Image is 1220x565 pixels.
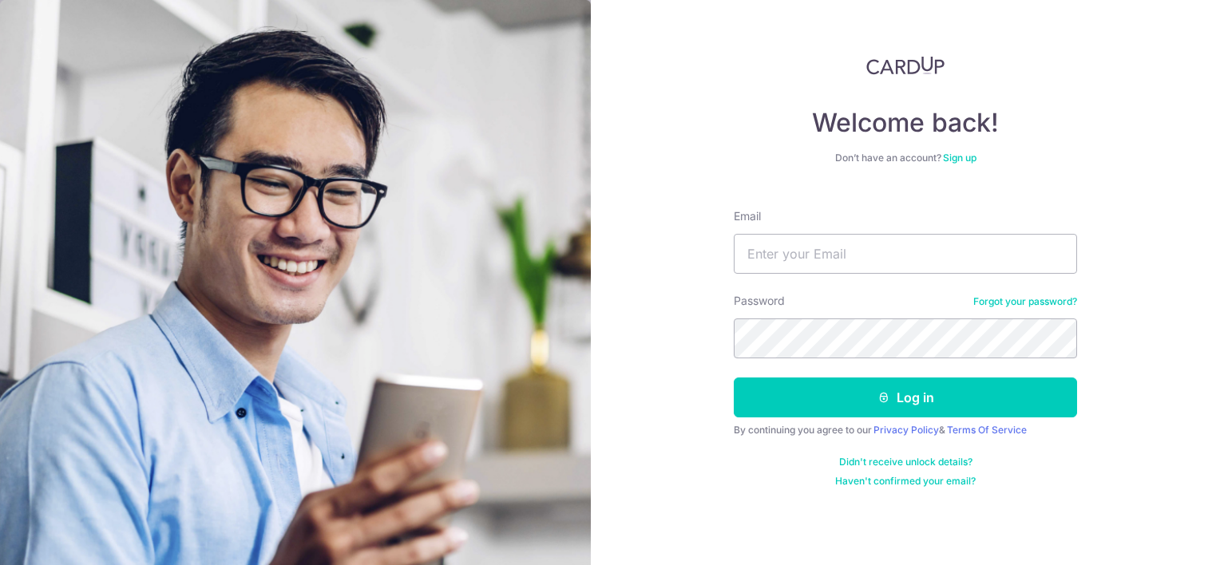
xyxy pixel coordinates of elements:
a: Haven't confirmed your email? [835,475,976,488]
span: Help [36,11,69,26]
a: Didn't receive unlock details? [839,456,972,468]
a: Privacy Policy [873,424,939,436]
div: Don’t have an account? [734,152,1077,164]
a: Terms Of Service [947,424,1027,436]
input: Enter your Email [734,234,1077,274]
h4: Welcome back! [734,107,1077,139]
button: Log in [734,377,1077,417]
a: Sign up [943,152,976,164]
label: Email [734,208,761,224]
a: Forgot your password? [973,295,1077,308]
img: CardUp Logo [866,56,945,75]
label: Password [734,293,785,309]
div: By continuing you agree to our & [734,424,1077,437]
